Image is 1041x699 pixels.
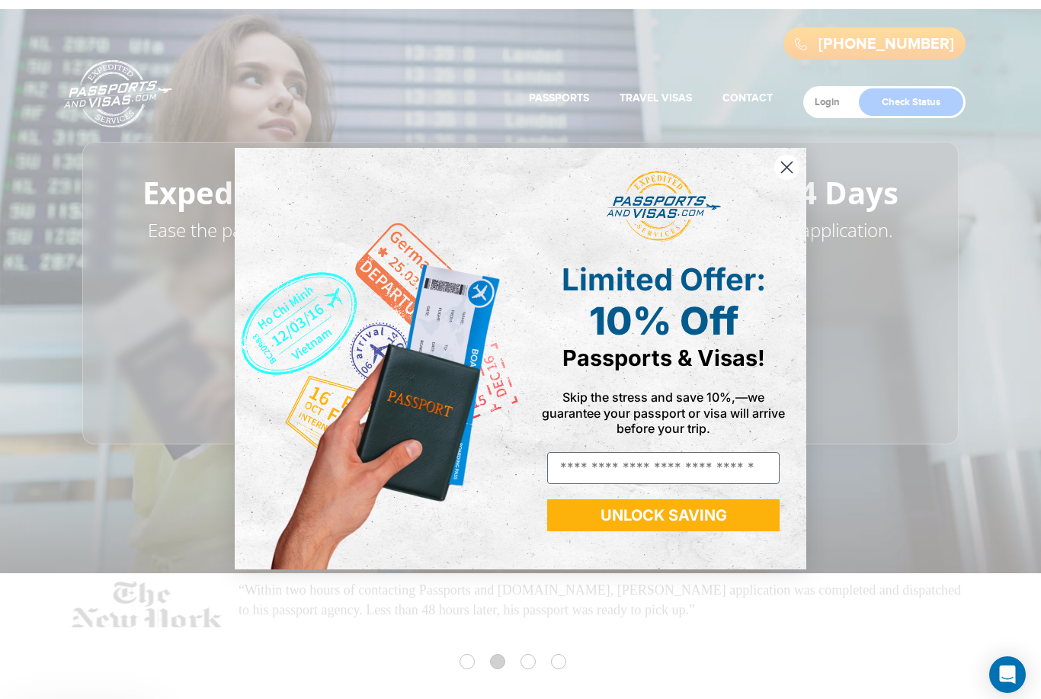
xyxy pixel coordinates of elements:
img: de9cda0d-0715-46ca-9a25-073762a91ba7.png [235,139,520,560]
img: passports and visas [607,162,721,233]
button: Close dialog [774,145,800,172]
span: Skip the stress and save 10%,—we guarantee your passport or visa will arrive before your trip. [542,380,785,426]
span: Passports & Visas! [562,335,765,362]
div: Open Intercom Messenger [989,647,1026,684]
span: 10% Off [589,289,738,335]
button: UNLOCK SAVING [547,490,780,522]
span: Limited Offer: [562,252,766,289]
